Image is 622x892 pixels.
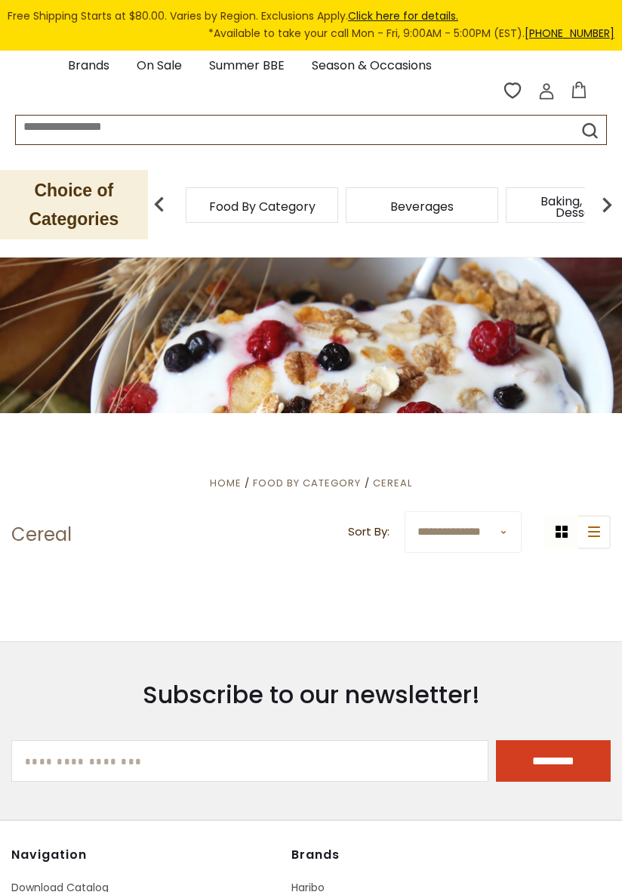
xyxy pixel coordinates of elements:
[137,56,182,76] a: On Sale
[209,56,285,76] a: Summer BBE
[144,190,174,220] img: previous arrow
[373,476,412,490] a: Cereal
[11,847,281,863] h4: Navigation
[348,8,458,23] a: Click here for details.
[390,201,454,212] a: Beverages
[312,56,432,76] a: Season & Occasions
[8,8,614,43] div: Free Shipping Starts at $80.00. Varies by Region. Exclusions Apply.
[209,201,316,212] a: Food By Category
[291,847,561,863] h4: Brands
[210,476,242,490] a: Home
[525,26,614,41] a: [PHONE_NUMBER]
[68,56,109,76] a: Brands
[11,523,72,546] h1: Cereal
[253,476,361,490] a: Food By Category
[208,25,614,42] span: *Available to take your call Mon - Fri, 9:00AM - 5:00PM (EST).
[11,680,611,710] h3: Subscribe to our newsletter!
[592,190,622,220] img: next arrow
[348,523,390,542] label: Sort By:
